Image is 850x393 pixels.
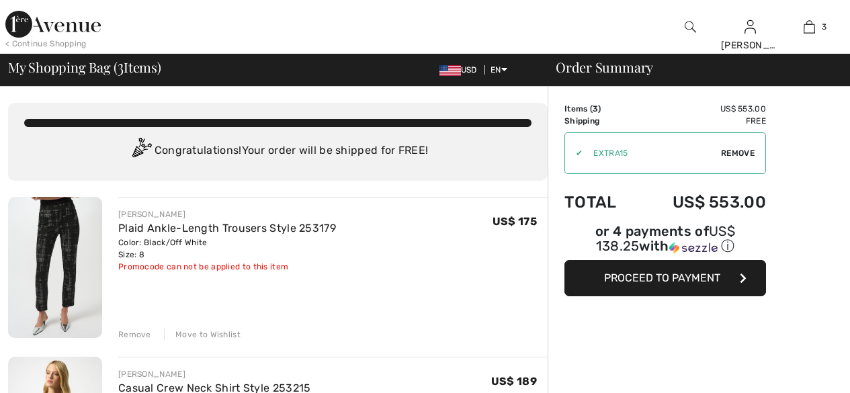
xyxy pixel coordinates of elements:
[564,115,636,127] td: Shipping
[564,225,766,260] div: or 4 payments ofUS$ 138.25withSezzle Click to learn more about Sezzle
[604,271,720,284] span: Proceed to Payment
[439,65,461,76] img: US Dollar
[118,329,151,341] div: Remove
[493,215,537,228] span: US$ 175
[564,260,766,296] button: Proceed to Payment
[636,103,766,115] td: US$ 553.00
[596,223,735,254] span: US$ 138.25
[636,115,766,127] td: Free
[5,38,87,50] div: < Continue Shopping
[669,242,718,254] img: Sezzle
[804,19,815,35] img: My Bag
[780,19,839,35] a: 3
[565,147,583,159] div: ✔
[564,103,636,115] td: Items ( )
[636,179,766,225] td: US$ 553.00
[564,225,766,255] div: or 4 payments of with
[118,236,336,261] div: Color: Black/Off White Size: 8
[822,21,826,33] span: 3
[564,179,636,225] td: Total
[24,138,532,165] div: Congratulations! Your order will be shipped for FREE!
[118,57,124,75] span: 3
[118,208,336,220] div: [PERSON_NAME]
[721,38,779,52] div: [PERSON_NAME]
[583,133,721,173] input: Promo code
[745,19,756,35] img: My Info
[540,60,842,74] div: Order Summary
[8,60,161,74] span: My Shopping Bag ( Items)
[745,20,756,33] a: Sign In
[721,147,755,159] span: Remove
[128,138,155,165] img: Congratulation2.svg
[5,11,101,38] img: 1ère Avenue
[8,197,102,338] img: Plaid Ankle-Length Trousers Style 253179
[685,19,696,35] img: search the website
[118,261,336,273] div: Promocode can not be applied to this item
[118,368,311,380] div: [PERSON_NAME]
[491,65,507,75] span: EN
[593,104,598,114] span: 3
[439,65,482,75] span: USD
[118,222,336,234] a: Plaid Ankle-Length Trousers Style 253179
[491,375,537,388] span: US$ 189
[164,329,241,341] div: Move to Wishlist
